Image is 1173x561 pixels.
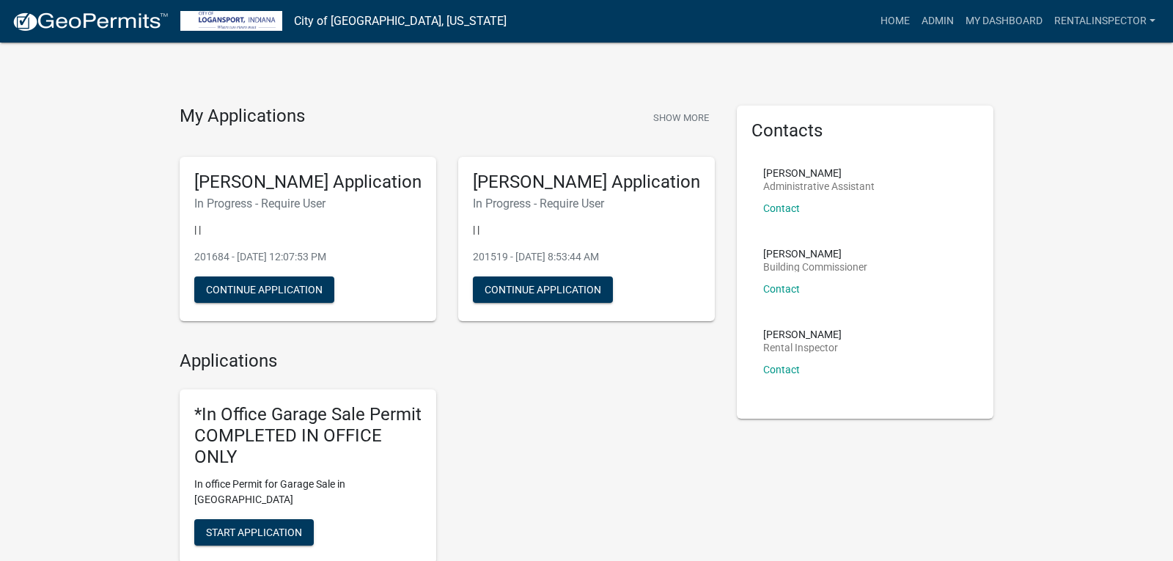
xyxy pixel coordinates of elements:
[194,276,334,303] button: Continue Application
[194,404,422,467] h5: *In Office Garage Sale Permit COMPLETED IN OFFICE ONLY
[473,197,700,210] h6: In Progress - Require User
[763,329,842,340] p: [PERSON_NAME]
[763,342,842,353] p: Rental Inspector
[763,168,875,178] p: [PERSON_NAME]
[294,9,507,34] a: City of [GEOGRAPHIC_DATA], [US_STATE]
[180,106,305,128] h4: My Applications
[206,526,302,538] span: Start Application
[763,364,800,375] a: Contact
[1048,7,1161,35] a: rentalinspector
[473,276,613,303] button: Continue Application
[180,11,282,31] img: City of Logansport, Indiana
[194,197,422,210] h6: In Progress - Require User
[751,120,979,142] h5: Contacts
[916,7,960,35] a: Admin
[194,172,422,193] h5: [PERSON_NAME] Application
[194,222,422,238] p: | |
[473,172,700,193] h5: [PERSON_NAME] Application
[194,477,422,507] p: In office Permit for Garage Sale in [GEOGRAPHIC_DATA]
[960,7,1048,35] a: My Dashboard
[473,222,700,238] p: | |
[763,262,867,272] p: Building Commissioner
[194,249,422,265] p: 201684 - [DATE] 12:07:53 PM
[875,7,916,35] a: Home
[473,249,700,265] p: 201519 - [DATE] 8:53:44 AM
[763,249,867,259] p: [PERSON_NAME]
[180,351,715,372] h4: Applications
[647,106,715,130] button: Show More
[763,283,800,295] a: Contact
[194,519,314,546] button: Start Application
[763,202,800,214] a: Contact
[763,181,875,191] p: Administrative Assistant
